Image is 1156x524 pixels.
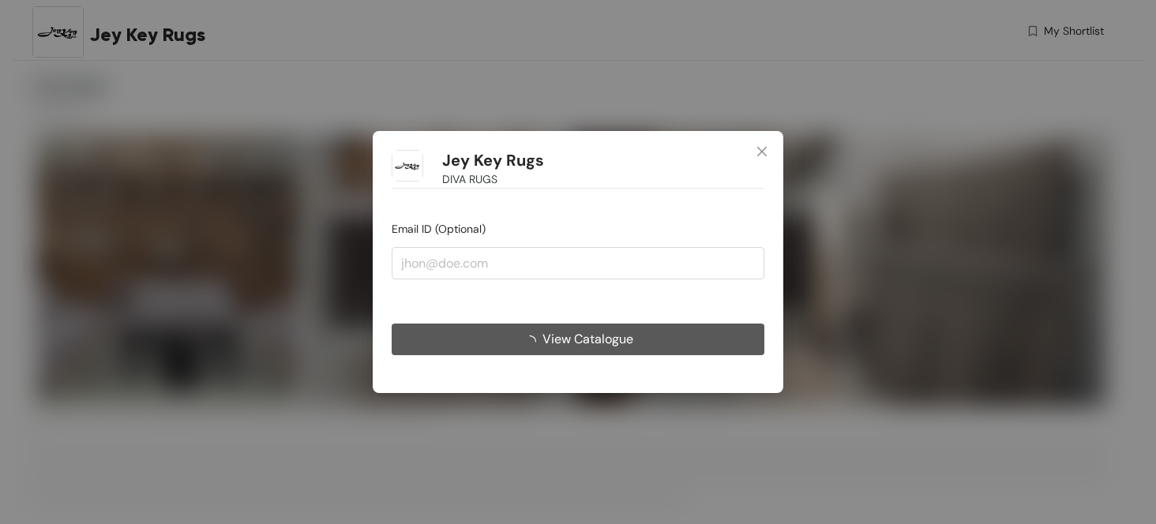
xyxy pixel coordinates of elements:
span: close [756,145,768,158]
button: Close [741,131,783,174]
input: jhon@doe.com [392,247,764,279]
h1: Jey Key Rugs [442,151,544,170]
img: Buyer Portal [392,150,423,182]
button: View Catalogue [392,324,764,355]
span: Email ID (Optional) [392,222,486,236]
span: View Catalogue [542,329,633,349]
span: DIVA RUGS [442,170,497,188]
span: loading [524,335,542,348]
